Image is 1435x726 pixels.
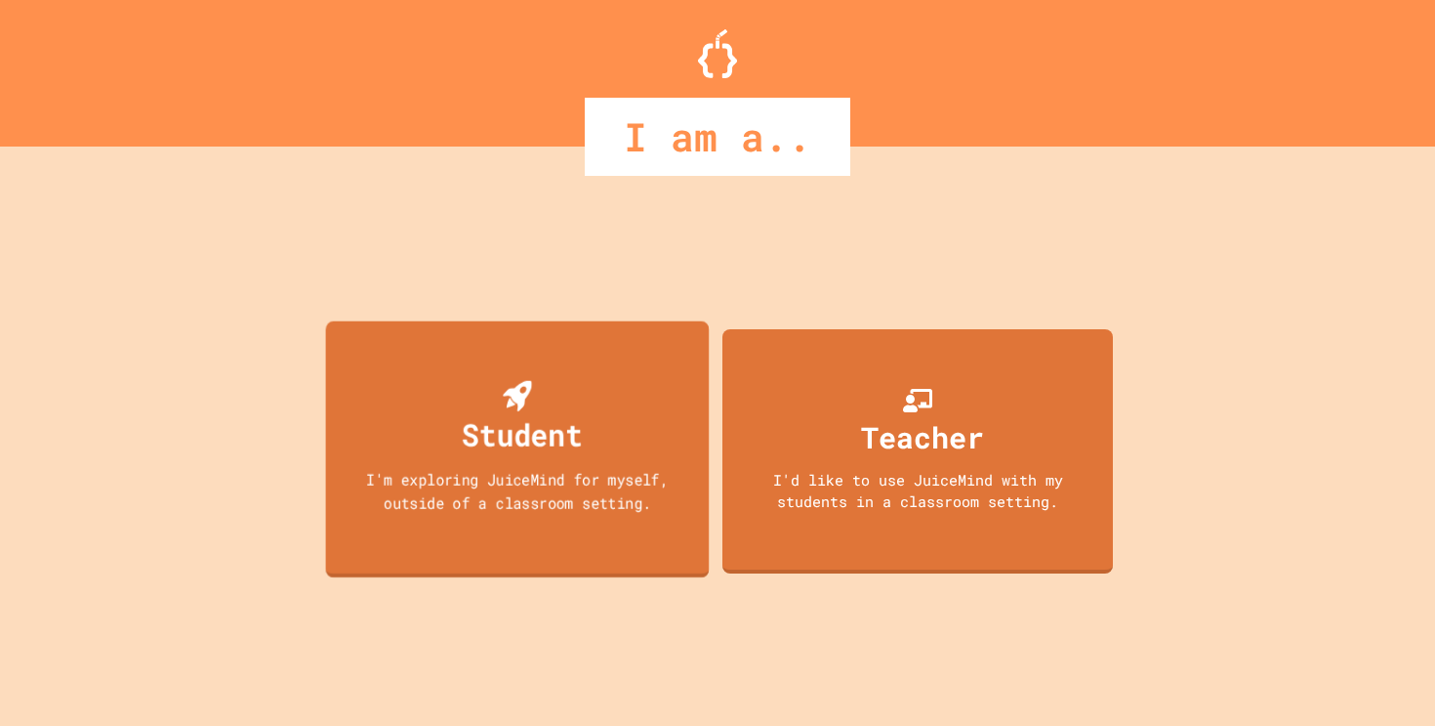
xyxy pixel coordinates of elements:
div: I am a.. [585,98,850,176]
img: Logo.svg [698,29,737,78]
div: I'm exploring JuiceMind for myself, outside of a classroom setting. [345,467,689,513]
div: I'd like to use JuiceMind with my students in a classroom setting. [742,469,1093,513]
div: Teacher [861,415,984,459]
div: Student [462,411,583,457]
